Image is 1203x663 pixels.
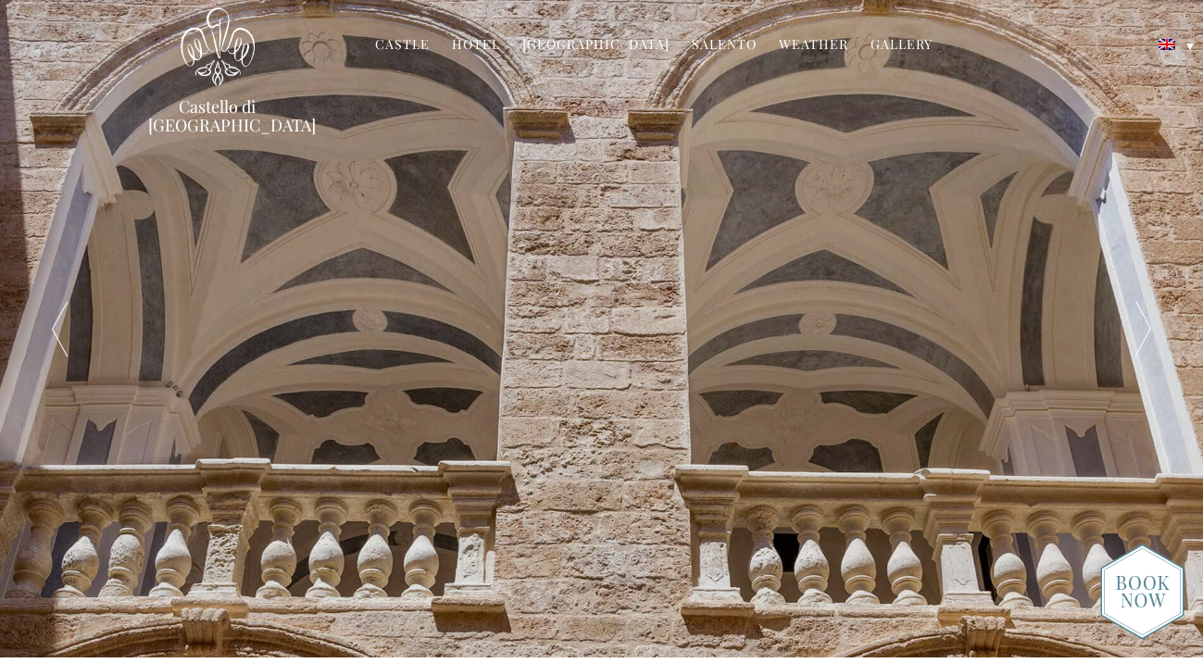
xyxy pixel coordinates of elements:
[871,35,933,56] a: Gallery
[452,35,500,56] a: Hotel
[375,35,430,56] a: Castle
[148,97,287,134] a: Castello di [GEOGRAPHIC_DATA]
[692,35,757,56] a: Salento
[522,35,670,56] a: [GEOGRAPHIC_DATA]
[181,7,255,86] img: Castello di Ugento
[1159,39,1175,50] img: English
[779,35,848,56] a: Weather
[1100,544,1184,640] img: new-booknow.png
